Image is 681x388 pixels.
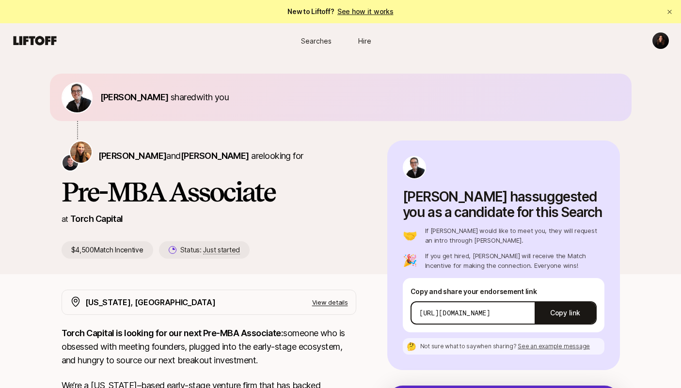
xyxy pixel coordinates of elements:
[420,342,590,351] p: Not sure what to say when sharing ?
[98,149,303,163] p: are looking for
[70,214,123,224] a: Torch Capital
[403,189,604,220] p: [PERSON_NAME] has suggested you as a candidate for this Search
[203,246,240,254] span: Just started
[62,328,284,338] strong: Torch Capital is looking for our next Pre-MBA Associate:
[337,7,394,16] a: See how it works
[535,299,595,326] button: Copy link
[404,157,425,178] img: bf606829_ab48_4882_99a9_456e62b5e2c1.png
[100,91,233,104] p: shared
[403,255,417,266] p: 🎉
[652,32,669,49] img: Elizabeth Youshaei
[62,177,356,206] h1: Pre-MBA Associate
[407,342,416,350] p: 🤔
[98,151,167,161] span: [PERSON_NAME]
[652,32,669,49] button: Elizabeth Youshaei
[341,32,389,50] a: Hire
[63,83,92,112] img: bf606829_ab48_4882_99a9_456e62b5e2c1.png
[166,151,249,161] span: and
[100,92,169,102] span: [PERSON_NAME]
[62,213,68,225] p: at
[181,151,249,161] span: [PERSON_NAME]
[62,326,356,367] p: someone who is obsessed with meeting founders, plugged into the early-stage ecosystem, and hungry...
[62,241,153,259] p: $4,500 Match Incentive
[425,251,604,270] p: If you get hired, [PERSON_NAME] will receive the Match Incentive for making the connection. Every...
[419,308,491,318] p: [URL][DOMAIN_NAME]
[312,297,348,307] p: View details
[85,296,216,309] p: [US_STATE], [GEOGRAPHIC_DATA]
[425,226,604,245] p: If [PERSON_NAME] would like to meet you, they will request an intro through [PERSON_NAME].
[196,92,229,102] span: with you
[301,36,332,46] span: Searches
[403,230,417,241] p: 🤝
[180,244,240,256] p: Status:
[287,6,393,17] span: New to Liftoff?
[63,155,78,171] img: Christopher Harper
[292,32,341,50] a: Searches
[518,342,590,350] span: See an example message
[70,141,92,163] img: Katie Reiner
[358,36,371,46] span: Hire
[411,286,597,297] p: Copy and share your endorsement link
